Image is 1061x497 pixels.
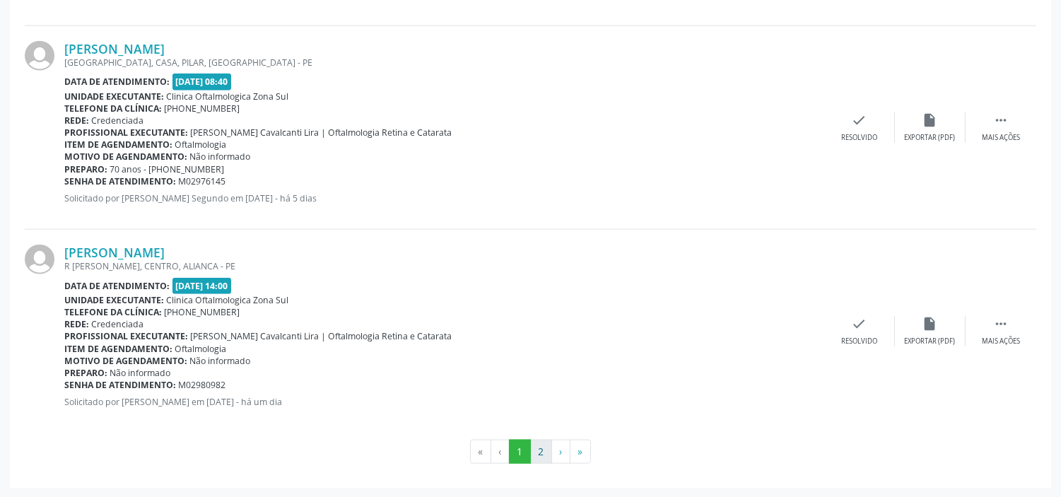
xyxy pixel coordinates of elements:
[982,337,1020,346] div: Mais ações
[64,355,187,367] b: Motivo de agendamento:
[190,151,251,163] span: Não informado
[841,337,877,346] div: Resolvido
[25,245,54,274] img: img
[64,330,188,342] b: Profissional executante:
[993,112,1009,128] i: 
[64,139,172,151] b: Item de agendamento:
[165,306,240,318] span: [PHONE_NUMBER]
[64,115,89,127] b: Rede:
[530,440,552,464] button: Go to page 2
[852,112,867,128] i: check
[167,90,289,103] span: Clinica Oftalmologica Zona Sul
[191,330,452,342] span: [PERSON_NAME] Cavalcanti Lira | Oftalmologia Retina e Catarata
[64,343,172,355] b: Item de agendamento:
[570,440,591,464] button: Go to last page
[852,316,867,332] i: check
[64,245,165,260] a: [PERSON_NAME]
[64,76,170,88] b: Data de atendimento:
[64,151,187,163] b: Motivo de agendamento:
[64,367,107,379] b: Preparo:
[25,41,54,71] img: img
[841,133,877,143] div: Resolvido
[191,127,452,139] span: [PERSON_NAME] Cavalcanti Lira | Oftalmologia Retina e Catarata
[551,440,570,464] button: Go to next page
[172,74,232,90] span: [DATE] 08:40
[64,175,176,187] b: Senha de atendimento:
[905,337,956,346] div: Exportar (PDF)
[110,163,225,175] span: 70 anos - [PHONE_NUMBER]
[905,133,956,143] div: Exportar (PDF)
[165,103,240,115] span: [PHONE_NUMBER]
[64,103,162,115] b: Telefone da clínica:
[92,115,144,127] span: Credenciada
[509,440,531,464] button: Go to page 1
[64,41,165,57] a: [PERSON_NAME]
[64,90,164,103] b: Unidade executante:
[167,294,289,306] span: Clinica Oftalmologica Zona Sul
[64,163,107,175] b: Preparo:
[175,343,227,355] span: Oftalmologia
[92,318,144,330] span: Credenciada
[175,139,227,151] span: Oftalmologia
[993,316,1009,332] i: 
[110,367,171,379] span: Não informado
[64,379,176,391] b: Senha de atendimento:
[64,280,170,292] b: Data de atendimento:
[922,112,938,128] i: insert_drive_file
[64,306,162,318] b: Telefone da clínica:
[64,318,89,330] b: Rede:
[64,57,824,69] div: [GEOGRAPHIC_DATA], CASA, PILAR, [GEOGRAPHIC_DATA] - PE
[64,294,164,306] b: Unidade executante:
[179,379,226,391] span: M02980982
[922,316,938,332] i: insert_drive_file
[64,260,824,272] div: R [PERSON_NAME], CENTRO, ALIANCA - PE
[64,192,824,204] p: Solicitado por [PERSON_NAME] Segundo em [DATE] - há 5 dias
[179,175,226,187] span: M02976145
[982,133,1020,143] div: Mais ações
[64,396,824,408] p: Solicitado por [PERSON_NAME] em [DATE] - há um dia
[172,278,232,294] span: [DATE] 14:00
[190,355,251,367] span: Não informado
[64,127,188,139] b: Profissional executante:
[25,440,1036,464] ul: Pagination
